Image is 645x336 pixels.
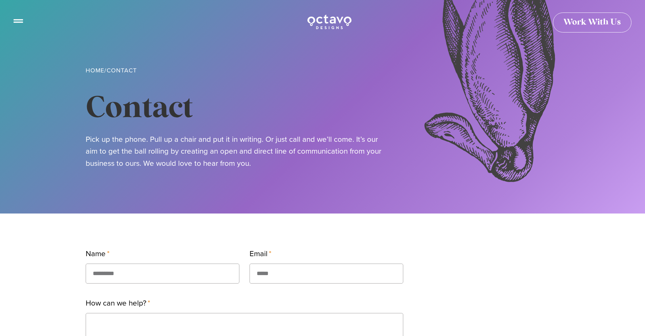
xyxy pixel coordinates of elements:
h1: Contact [86,91,560,127]
label: Email [250,248,272,264]
label: How can we help? [86,297,150,313]
a: Home [86,66,105,75]
p: Pick up the phone. Pull up a chair and put it in writing. Or just call and we’ll come. It’s our a... [86,133,390,170]
label: Name [86,248,110,264]
span: / [86,66,137,75]
span: Contact [107,66,137,75]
